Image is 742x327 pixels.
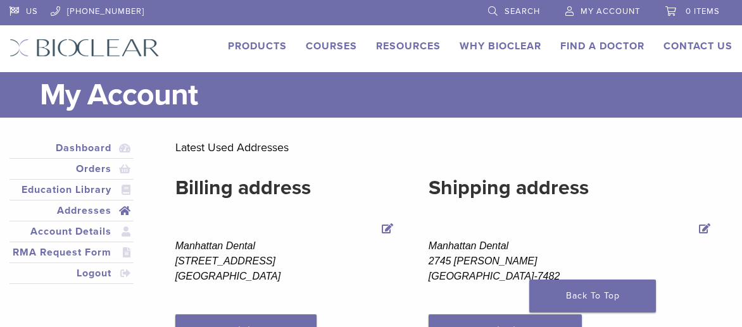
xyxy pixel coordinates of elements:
[505,6,540,16] span: Search
[12,245,131,260] a: RMA Request Form
[9,138,134,299] nav: Account pages
[12,140,131,156] a: Dashboard
[376,40,441,52] a: Resources
[581,6,640,16] span: My Account
[12,182,131,197] a: Education Library
[429,173,714,203] h2: Shipping address
[12,203,131,218] a: Addresses
[663,40,733,52] a: Contact Us
[40,72,733,118] h1: My Account
[12,224,131,239] a: Account Details
[175,238,397,284] address: Manhattan Dental [STREET_ADDRESS] [GEOGRAPHIC_DATA]
[175,173,397,203] h2: Billing address
[686,6,720,16] span: 0 items
[429,238,714,284] address: Manhattan Dental 2745 [PERSON_NAME] [GEOGRAPHIC_DATA]-7482
[529,280,656,312] a: Back To Top
[379,221,397,238] a: Edit Billing address
[12,161,131,176] a: Orders
[306,40,357,52] a: Courses
[228,40,287,52] a: Products
[175,138,714,157] p: Latest Used Addresses
[560,40,645,52] a: Find A Doctor
[696,221,714,238] a: Edit Shipping address
[9,39,160,57] img: Bioclear
[12,266,131,281] a: Logout
[460,40,541,52] a: Why Bioclear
